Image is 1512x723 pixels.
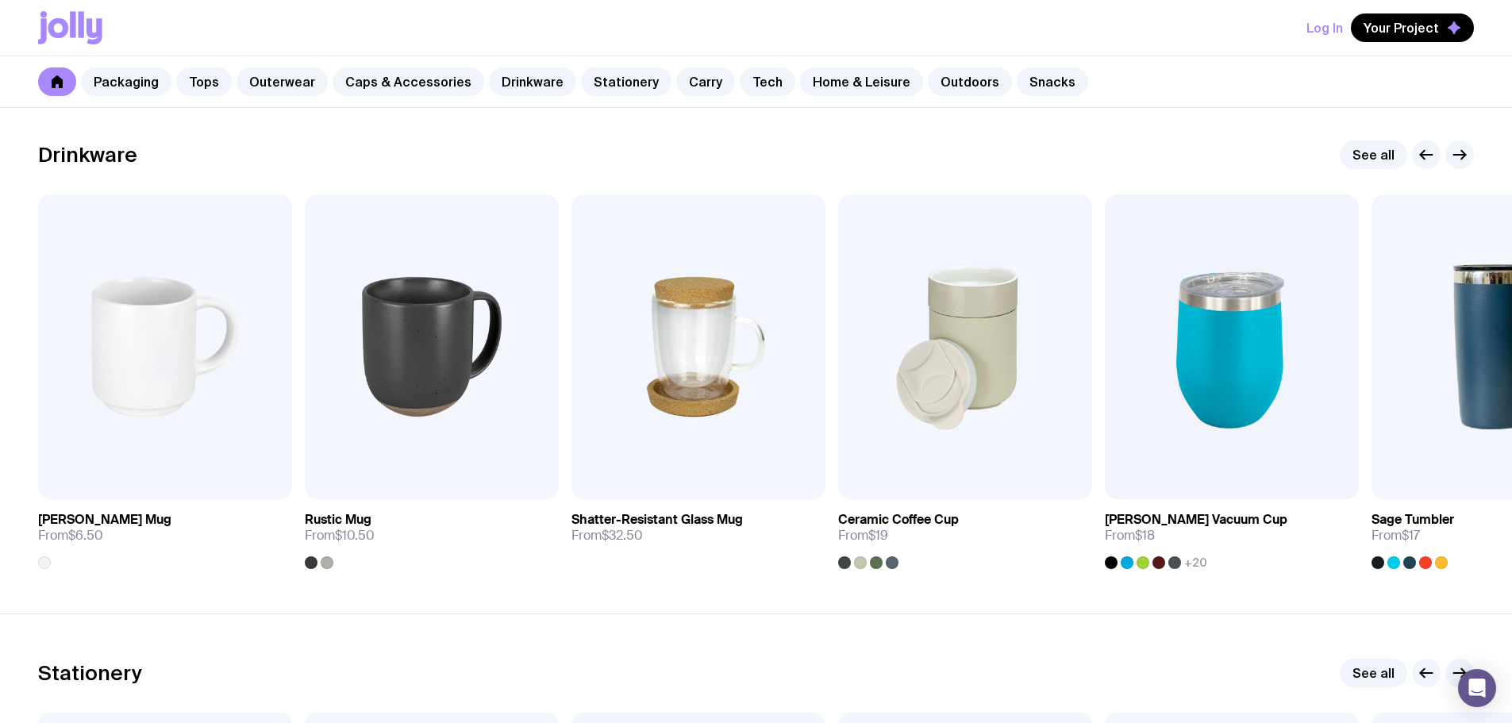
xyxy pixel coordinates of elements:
a: Outerwear [237,67,328,96]
span: $17 [1402,527,1420,544]
h2: Drinkware [38,143,137,167]
a: Ceramic Coffee CupFrom$19 [838,499,1092,569]
a: Tech [740,67,795,96]
a: Tops [176,67,232,96]
a: Carry [676,67,735,96]
span: $32.50 [602,527,643,544]
span: From [1372,528,1420,544]
a: [PERSON_NAME] MugFrom$6.50 [38,499,292,569]
a: [PERSON_NAME] Vacuum CupFrom$18+20 [1105,499,1359,569]
button: Your Project [1351,13,1474,42]
h2: Stationery [38,661,142,685]
span: $10.50 [335,527,375,544]
span: $6.50 [68,527,103,544]
span: $18 [1135,527,1155,544]
a: Drinkware [489,67,576,96]
h3: Shatter-Resistant Glass Mug [571,512,743,528]
span: Your Project [1364,20,1439,36]
span: From [1105,528,1155,544]
a: Home & Leisure [800,67,923,96]
a: Shatter-Resistant Glass MugFrom$32.50 [571,499,825,556]
a: Snacks [1017,67,1088,96]
span: From [38,528,103,544]
h3: Rustic Mug [305,512,371,528]
a: Outdoors [928,67,1012,96]
span: +20 [1184,556,1207,569]
span: From [838,528,888,544]
div: Open Intercom Messenger [1458,669,1496,707]
span: $19 [868,527,888,544]
button: Log In [1306,13,1343,42]
a: Rustic MugFrom$10.50 [305,499,559,569]
a: Packaging [81,67,171,96]
h3: Ceramic Coffee Cup [838,512,959,528]
span: From [305,528,375,544]
h3: [PERSON_NAME] Vacuum Cup [1105,512,1287,528]
h3: [PERSON_NAME] Mug [38,512,171,528]
h3: Sage Tumbler [1372,512,1454,528]
span: From [571,528,643,544]
a: See all [1340,659,1407,687]
a: Stationery [581,67,671,96]
a: Caps & Accessories [333,67,484,96]
a: See all [1340,140,1407,169]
